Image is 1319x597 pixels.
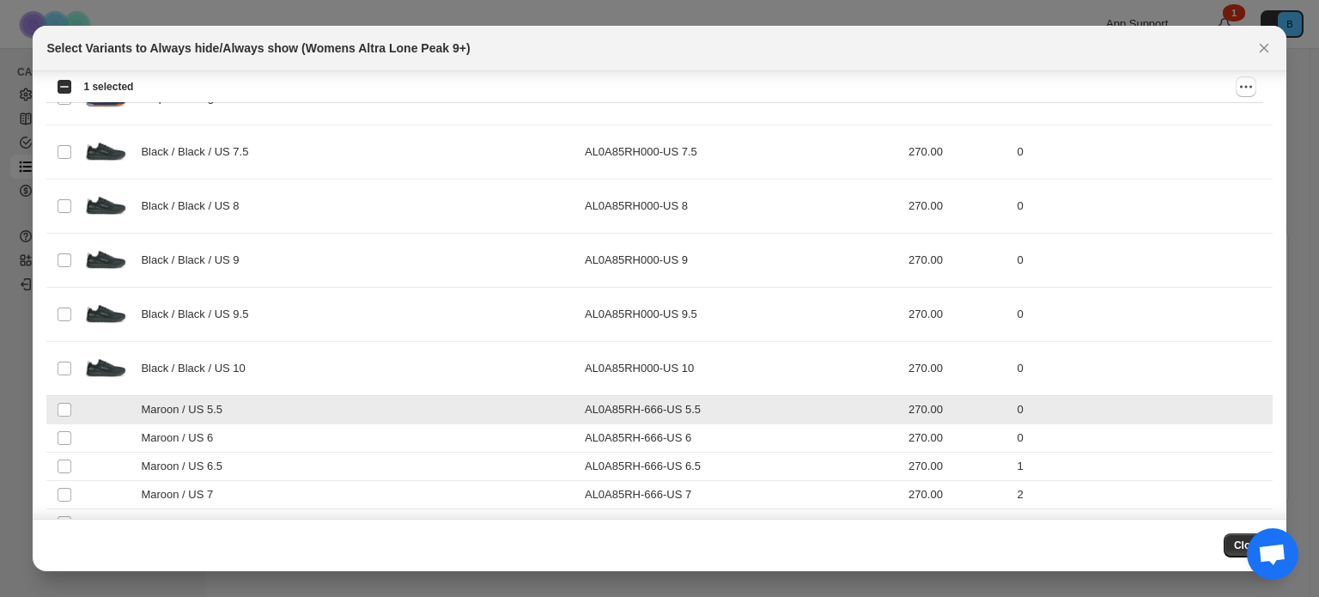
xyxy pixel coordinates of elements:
td: AL0A85RH-666-US 7.5 [580,509,903,538]
span: Black / Black / US 10 [141,360,254,377]
td: AL0A85RH000-US 9.5 [580,288,903,342]
td: AL0A85RH-666-US 5.5 [580,396,903,424]
td: 270.00 [903,481,1012,509]
td: 270.00 [903,288,1012,342]
td: AL0A85RH000-US 9 [580,234,903,288]
td: AL0A85RH-666-US 6 [580,424,903,453]
td: AL0A85RH000-US 8 [580,180,903,234]
td: 0 [1012,234,1273,288]
td: AL0A85RH-666-US 6.5 [580,453,903,481]
td: 4 [1012,509,1273,538]
td: 270.00 [903,125,1012,180]
h2: Select Variants to Always hide/Always show (Womens Altra Lone Peak 9+) [46,40,470,57]
td: 270.00 [903,453,1012,481]
button: Close [1224,533,1273,557]
td: AL0A85RH000-US 7.5 [580,125,903,180]
img: Womens-Altra-Lone-Peak-9-Plus-Black_Black-AL0A85RH000.jpg [84,185,127,228]
span: Maroon / US 6.5 [141,458,232,475]
span: Maroon / US 5.5 [141,401,232,418]
span: 1 selected [83,80,133,94]
td: 0 [1012,125,1273,180]
span: Maroon / US 6 [141,429,222,447]
img: Womens-Altra-Lone-Peak-9-Plus-Black_Black-AL0A85RH000.jpg [84,347,127,390]
td: 1 [1012,453,1273,481]
td: 0 [1012,424,1273,453]
button: More actions [1236,76,1256,97]
img: Womens-Altra-Lone-Peak-9-Plus-Black_Black-AL0A85RH000.jpg [84,131,127,174]
td: 270.00 [903,342,1012,396]
button: Close [1252,36,1276,60]
img: Womens-Altra-Lone-Peak-9-Plus-Black_Black-AL0A85RH000.jpg [84,293,127,336]
span: Black / Black / US 9 [141,252,248,269]
td: AL0A85RH000-US 10 [580,342,903,396]
td: 0 [1012,342,1273,396]
td: 0 [1012,396,1273,424]
td: 270.00 [903,234,1012,288]
td: 270.00 [903,509,1012,538]
span: Black / Black / US 8 [141,198,248,215]
img: Womens-Altra-Lone-Peak-9-Plus-Black_Black-AL0A85RH000.jpg [84,239,127,282]
td: 0 [1012,288,1273,342]
td: AL0A85RH-666-US 7 [580,481,903,509]
td: 270.00 [903,180,1012,234]
td: 2 [1012,481,1273,509]
td: 0 [1012,180,1273,234]
span: Black / Black / US 9.5 [141,306,258,323]
span: Black / Black / US 7.5 [141,143,258,161]
a: Open chat [1247,528,1298,580]
span: Maroon / US 7.5 [141,515,232,532]
span: Close [1234,539,1262,552]
td: 270.00 [903,396,1012,424]
td: 270.00 [903,424,1012,453]
span: Maroon / US 7 [141,486,222,503]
